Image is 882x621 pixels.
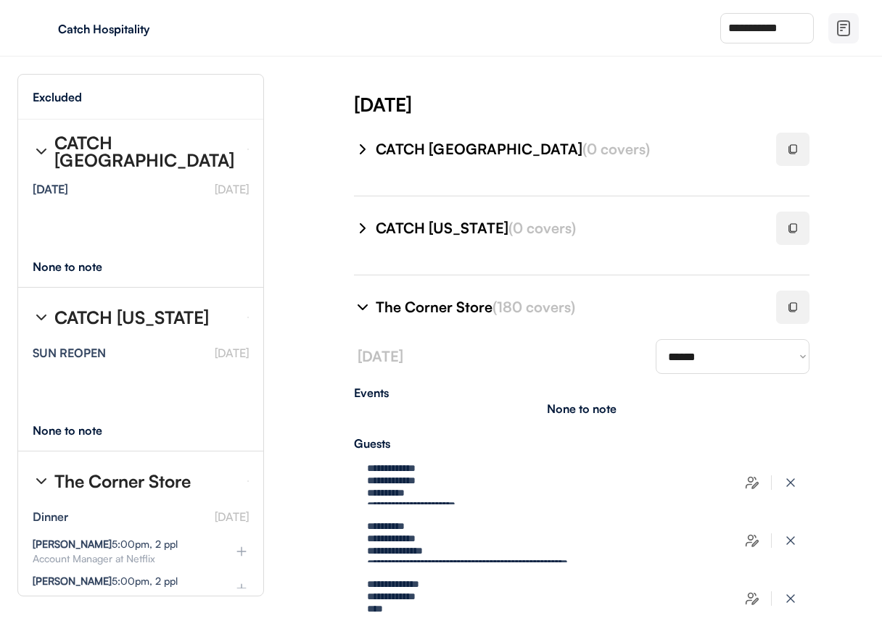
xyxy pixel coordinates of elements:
img: x-close%20%283%29.svg [783,475,798,490]
img: x-close%20%283%29.svg [783,533,798,548]
img: plus%20%281%29.svg [234,544,249,559]
img: chevron-right%20%281%29.svg [354,220,371,237]
img: users-edit.svg [745,533,759,548]
div: None to note [547,403,617,414]
div: CATCH [GEOGRAPHIC_DATA] [54,134,236,169]
div: CATCH [GEOGRAPHIC_DATA] [376,139,759,159]
strong: [PERSON_NAME] [33,575,112,587]
img: chevron-right%20%281%29.svg [354,141,371,158]
div: 5:00pm, 2 ppl [33,539,178,549]
div: None to note [33,425,129,436]
div: 5:00pm, 2 ppl [33,576,178,586]
img: chevron-right%20%281%29.svg [33,309,50,326]
font: (0 covers) [508,219,576,237]
div: Guests [354,438,809,449]
div: None to note [33,261,129,272]
strong: [PERSON_NAME] [33,538,112,550]
font: [DATE] [215,509,249,524]
font: [DATE] [215,182,249,196]
font: (0 covers) [582,140,650,158]
img: x-close%20%283%29.svg [783,591,798,606]
img: users-edit.svg [745,591,759,606]
img: chevron-right%20%281%29.svg [354,299,371,316]
img: chevron-right%20%281%29.svg [33,472,50,490]
div: [DATE] [33,183,68,195]
div: CATCH [US_STATE] [376,218,759,238]
img: chevron-right%20%281%29.svg [33,143,50,160]
font: [DATE] [358,347,403,365]
div: The Corner Store [376,297,759,317]
div: The Corner Store [54,472,191,490]
img: file-02.svg [835,20,852,37]
div: Dinner [33,511,68,522]
div: [DATE] [354,91,882,117]
img: users-edit.svg [745,475,759,490]
div: Catch Hospitality [58,23,241,35]
div: CATCH [US_STATE] [54,309,209,326]
font: [DATE] [215,346,249,360]
font: (180 covers) [492,298,575,316]
div: Events [354,387,809,399]
div: Account Manager at Netflix [33,554,211,564]
img: plus%20%281%29.svg [234,581,249,596]
div: SUN REOPEN [33,347,106,359]
img: yH5BAEAAAAALAAAAAABAAEAAAIBRAA7 [29,17,52,40]
div: Excluded [33,91,82,103]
